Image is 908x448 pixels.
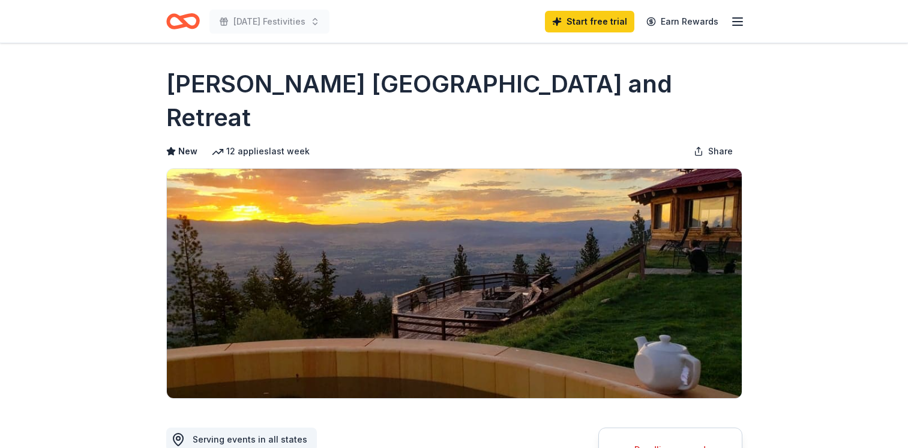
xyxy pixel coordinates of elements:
button: Share [684,139,742,163]
span: Serving events in all states [193,434,307,444]
h1: [PERSON_NAME] [GEOGRAPHIC_DATA] and Retreat [166,67,742,135]
span: Share [708,144,733,159]
img: Image for Downing Mountain Lodge and Retreat [167,169,742,398]
a: Home [166,7,200,35]
a: Start free trial [545,11,634,32]
a: Earn Rewards [639,11,726,32]
button: [DATE] Festivities [209,10,329,34]
span: [DATE] Festivities [233,14,305,29]
div: 12 applies last week [212,144,310,159]
span: New [178,144,197,159]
